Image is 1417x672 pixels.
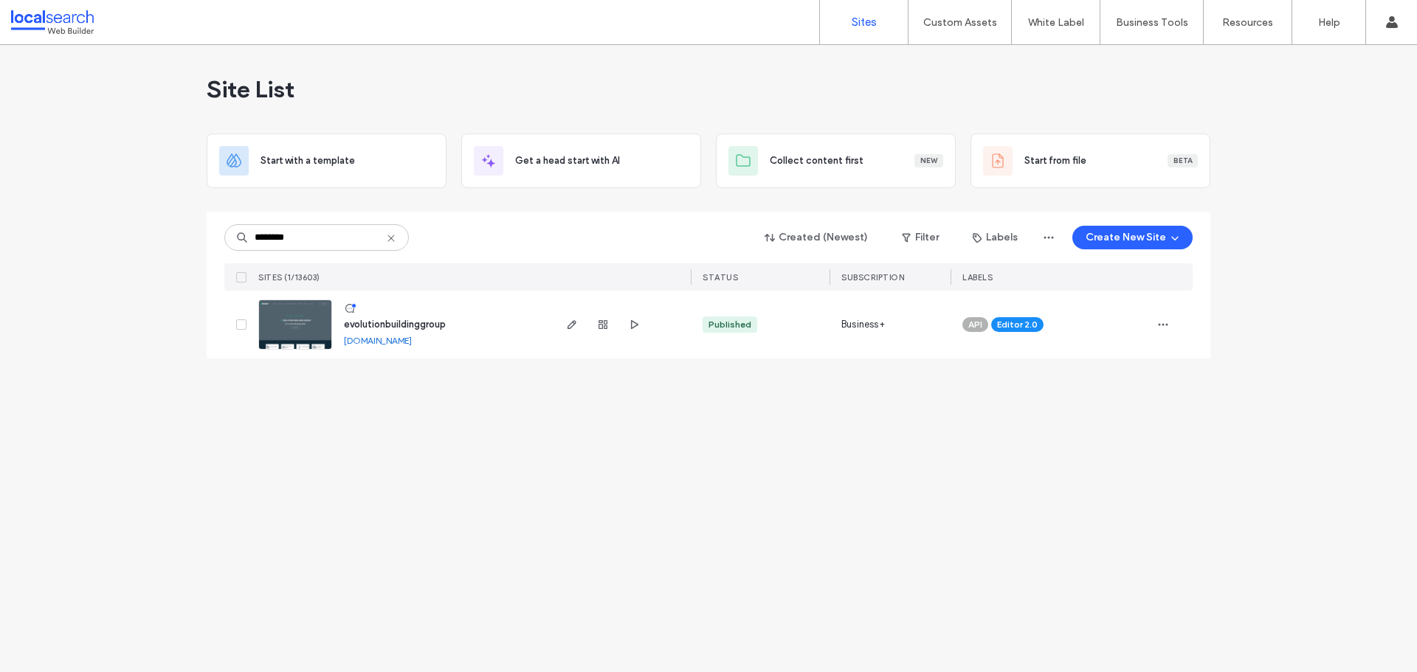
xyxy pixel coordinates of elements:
div: Start with a template [207,134,447,188]
label: Help [1318,16,1340,29]
span: STATUS [703,272,738,283]
span: Start from file [1024,153,1086,168]
span: SUBSCRIPTION [841,272,904,283]
span: LABELS [962,272,993,283]
span: Site List [207,75,294,104]
button: Create New Site [1072,226,1193,249]
div: Beta [1168,154,1198,167]
span: Start with a template [261,153,355,168]
span: Business+ [841,317,885,332]
span: Get a head start with AI [515,153,620,168]
span: Collect content first [770,153,863,168]
button: Created (Newest) [752,226,881,249]
a: evolutionbuildinggroup [344,319,446,330]
span: Editor 2.0 [997,318,1038,331]
div: Published [708,318,751,331]
div: New [914,154,943,167]
label: Custom Assets [923,16,997,29]
button: Filter [887,226,954,249]
div: Start from fileBeta [970,134,1210,188]
div: Get a head start with AI [461,134,701,188]
iframe: Duda-gen Chat Button Frame [1340,595,1417,672]
div: Collect content firstNew [716,134,956,188]
button: Labels [959,226,1031,249]
label: Resources [1222,16,1273,29]
label: Business Tools [1116,16,1188,29]
label: Sites [852,15,877,29]
span: API [968,318,982,331]
a: [DOMAIN_NAME] [344,335,412,346]
span: SITES (1/13603) [258,272,320,283]
label: White Label [1028,16,1084,29]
